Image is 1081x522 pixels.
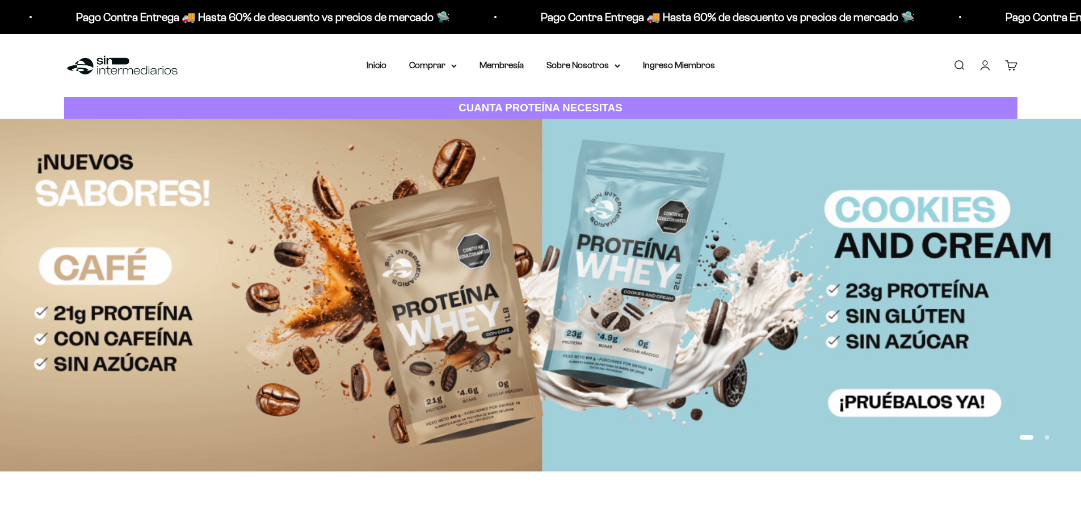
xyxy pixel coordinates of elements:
[643,60,715,70] a: Ingreso Miembros
[546,58,620,73] summary: Sobre Nosotros
[535,8,909,26] p: Pago Contra Entrega 🚚 Hasta 60% de descuento vs precios de mercado 🛸
[409,58,457,73] summary: Comprar
[367,60,386,70] a: Inicio
[459,102,622,114] strong: CUANTA PROTEÍNA NECESITAS
[64,97,1017,119] a: CUANTA PROTEÍNA NECESITAS
[479,60,524,70] a: Membresía
[70,8,444,26] p: Pago Contra Entrega 🚚 Hasta 60% de descuento vs precios de mercado 🛸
